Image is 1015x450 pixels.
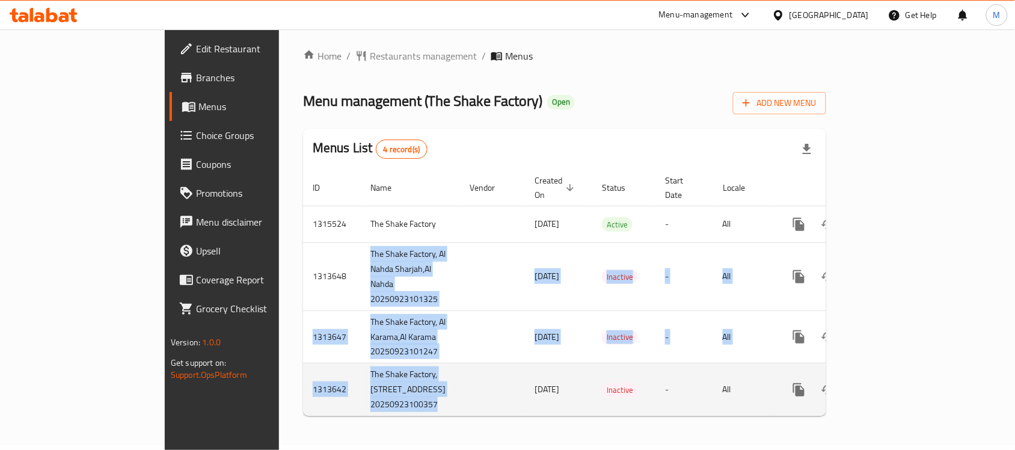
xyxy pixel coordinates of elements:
td: All [713,206,775,242]
a: Support.OpsPlatform [171,367,247,383]
a: Coupons [170,150,334,179]
button: more [785,210,814,239]
div: Inactive [602,270,638,284]
a: Menus [170,92,334,121]
span: Name [370,180,407,195]
span: M [993,8,1001,22]
span: Inactive [602,330,638,344]
span: [DATE] [535,381,559,397]
td: - [655,206,713,242]
span: Inactive [602,270,638,284]
button: Change Status [814,322,842,351]
span: Promotions [196,186,325,200]
td: - [655,242,713,310]
td: - [655,363,713,416]
span: Branches [196,70,325,85]
span: 1.0.0 [202,334,221,350]
span: Status [602,180,641,195]
span: Open [547,97,575,107]
span: Menu management ( The Shake Factory ) [303,87,542,114]
a: Edit Restaurant [170,34,334,63]
span: Get support on: [171,355,226,371]
span: Choice Groups [196,128,325,143]
nav: breadcrumb [303,49,826,63]
a: Branches [170,63,334,92]
td: All [713,363,775,416]
span: Vendor [470,180,511,195]
th: Actions [775,170,910,206]
h2: Menus List [313,139,428,159]
a: Upsell [170,236,334,265]
span: Menus [198,99,325,114]
div: [GEOGRAPHIC_DATA] [790,8,869,22]
span: Active [602,218,633,232]
span: Created On [535,173,578,202]
span: [DATE] [535,268,559,284]
span: Menu disclaimer [196,215,325,229]
li: / [482,49,486,63]
button: more [785,375,814,404]
span: Inactive [602,383,638,397]
div: Menu-management [659,8,733,22]
span: Coupons [196,157,325,171]
table: enhanced table [303,170,910,417]
td: The Shake Factory, [STREET_ADDRESS] 20250923100357 [361,363,460,416]
a: Menu disclaimer [170,208,334,236]
button: Add New Menu [733,92,826,114]
td: - [655,310,713,363]
span: Upsell [196,244,325,258]
span: Grocery Checklist [196,301,325,316]
div: Total records count [376,140,428,159]
span: Coverage Report [196,273,325,287]
a: Restaurants management [355,49,477,63]
button: more [785,322,814,351]
td: All [713,242,775,310]
span: Add New Menu [743,96,817,111]
span: ID [313,180,336,195]
button: more [785,262,814,291]
span: [DATE] [535,329,559,345]
td: All [713,310,775,363]
span: Locale [723,180,761,195]
span: Menus [505,49,533,63]
a: Coverage Report [170,265,334,294]
button: Change Status [814,375,842,404]
span: 4 record(s) [376,144,428,155]
div: Export file [793,135,821,164]
span: [DATE] [535,216,559,232]
span: Restaurants management [370,49,477,63]
li: / [346,49,351,63]
span: Version: [171,334,200,350]
a: Promotions [170,179,334,208]
td: The Shake Factory [361,206,460,242]
a: Choice Groups [170,121,334,150]
span: Edit Restaurant [196,42,325,56]
button: Change Status [814,210,842,239]
span: Start Date [665,173,699,202]
div: Open [547,95,575,109]
a: Grocery Checklist [170,294,334,323]
td: The Shake Factory, Al Nahda Sharjah,Al Nahda 20250923101325 [361,242,460,310]
button: Change Status [814,262,842,291]
td: The Shake Factory, Al Karama,Al Karama 20250923101247 [361,310,460,363]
